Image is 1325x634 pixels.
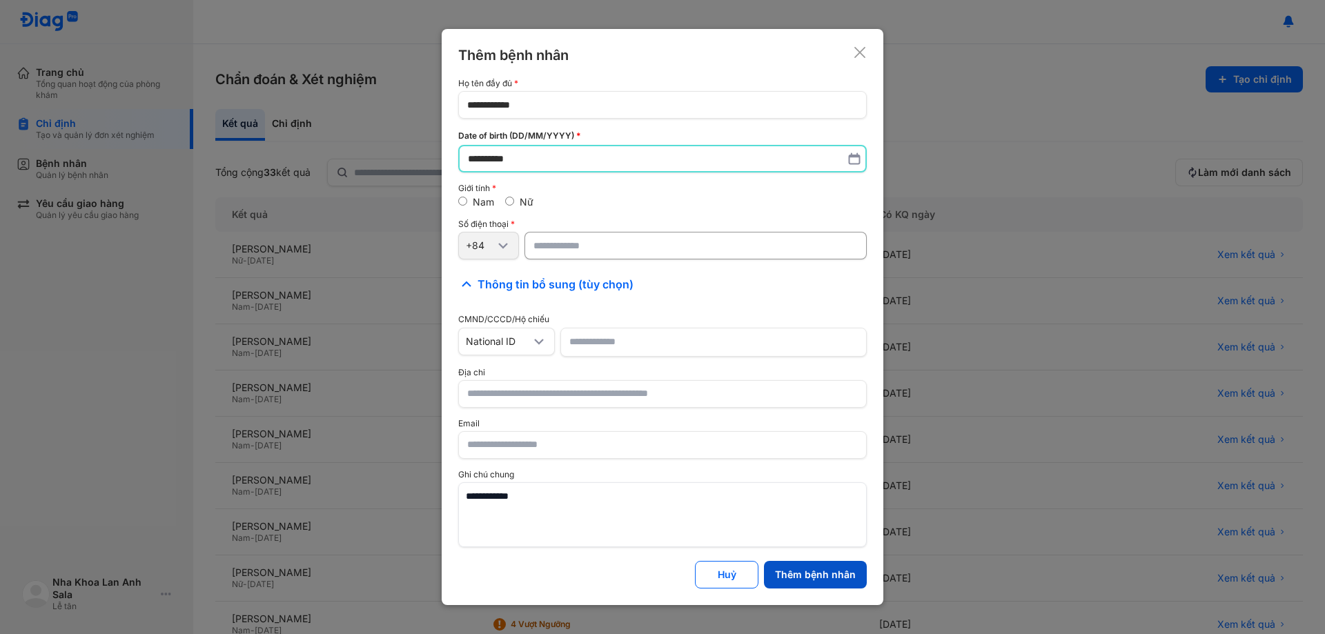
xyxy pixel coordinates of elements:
label: Nữ [520,196,533,208]
div: +84 [466,239,495,252]
div: CMND/CCCD/Hộ chiếu [458,315,867,324]
div: Giới tính [458,184,867,193]
div: National ID [466,335,531,348]
div: Họ tên đầy đủ [458,79,867,88]
div: Địa chỉ [458,368,867,377]
div: Thêm bệnh nhân [458,46,569,65]
div: Date of birth (DD/MM/YYYY) [458,130,867,142]
label: Nam [473,196,494,208]
button: Thêm bệnh nhân [764,561,867,588]
button: Huỷ [695,561,758,588]
div: Email [458,419,867,428]
div: Ghi chú chung [458,470,867,479]
div: Số điện thoại [458,219,867,229]
span: Thông tin bổ sung (tùy chọn) [478,276,634,293]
